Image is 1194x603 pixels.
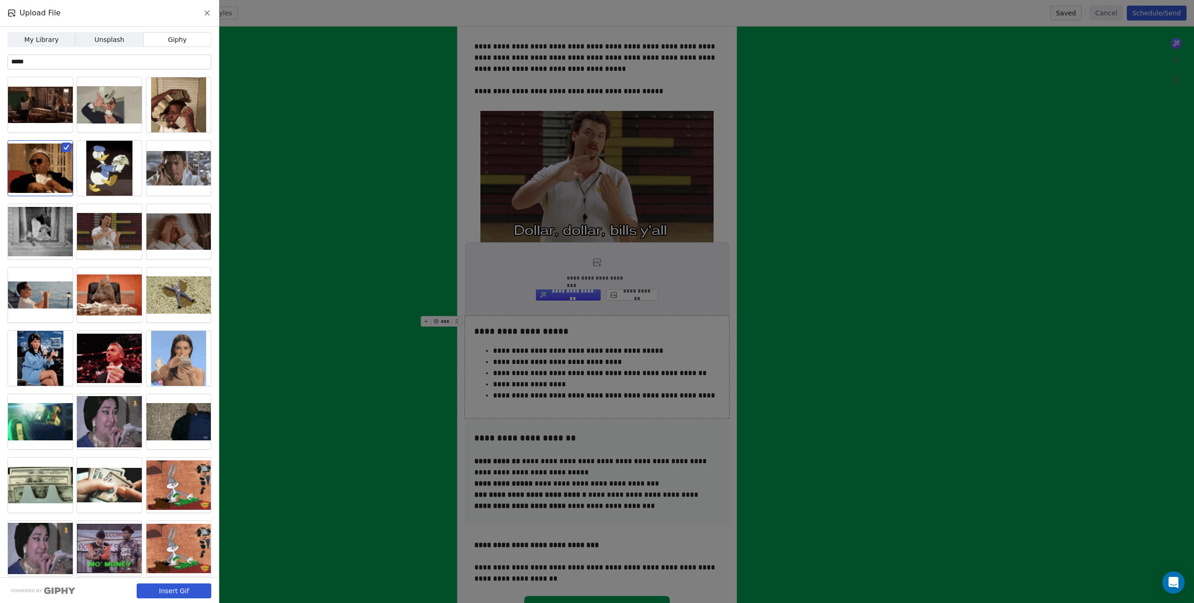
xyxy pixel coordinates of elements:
[95,35,125,45] span: Unsplash
[24,35,59,45] span: My Library
[7,587,79,595] img: Giphy logo
[20,7,61,19] span: Upload File
[1162,571,1185,594] div: Open Intercom Messenger
[137,583,211,598] button: Insert Gif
